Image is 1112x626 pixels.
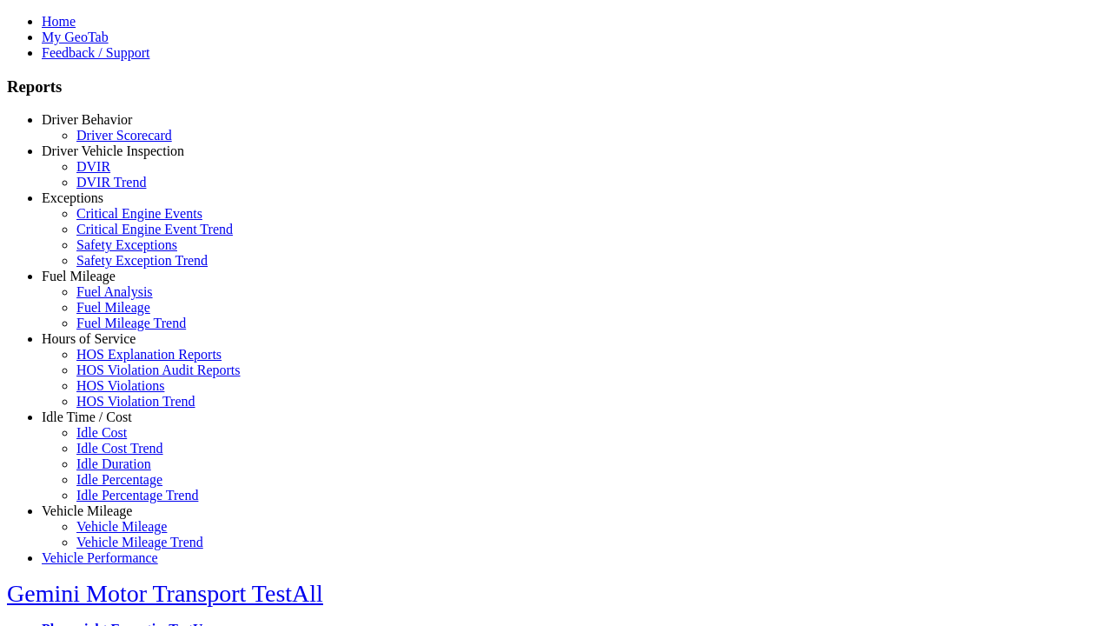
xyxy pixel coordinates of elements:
[42,410,132,424] a: Idle Time / Cost
[76,472,162,487] a: Idle Percentage
[42,269,116,283] a: Fuel Mileage
[76,378,164,393] a: HOS Violations
[42,45,149,60] a: Feedback / Support
[76,159,110,174] a: DVIR
[42,331,136,346] a: Hours of Service
[76,441,163,456] a: Idle Cost Trend
[7,77,1105,97] h3: Reports
[42,503,132,518] a: Vehicle Mileage
[76,316,186,330] a: Fuel Mileage Trend
[76,535,203,549] a: Vehicle Mileage Trend
[76,253,208,268] a: Safety Exception Trend
[76,284,153,299] a: Fuel Analysis
[42,143,184,158] a: Driver Vehicle Inspection
[76,237,177,252] a: Safety Exceptions
[7,580,323,607] a: Gemini Motor Transport TestAll
[76,300,150,315] a: Fuel Mileage
[42,112,132,127] a: Driver Behavior
[42,30,109,44] a: My GeoTab
[76,519,167,534] a: Vehicle Mileage
[42,14,76,29] a: Home
[76,128,172,143] a: Driver Scorecard
[76,347,222,362] a: HOS Explanation Reports
[76,456,151,471] a: Idle Duration
[42,550,158,565] a: Vehicle Performance
[76,222,233,236] a: Critical Engine Event Trend
[76,175,146,190] a: DVIR Trend
[42,190,103,205] a: Exceptions
[76,363,241,377] a: HOS Violation Audit Reports
[76,206,202,221] a: Critical Engine Events
[76,425,127,440] a: Idle Cost
[76,488,198,503] a: Idle Percentage Trend
[76,394,195,409] a: HOS Violation Trend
